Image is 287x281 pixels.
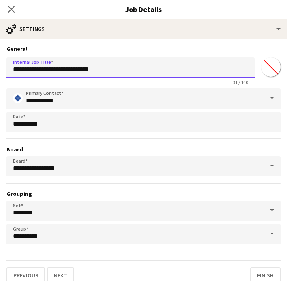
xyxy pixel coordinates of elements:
h3: Board [6,146,281,153]
h3: Grouping [6,190,281,197]
span: 31 / 140 [226,79,255,85]
h3: General [6,45,281,52]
